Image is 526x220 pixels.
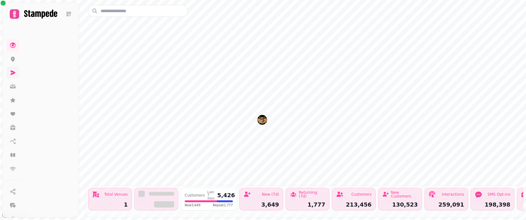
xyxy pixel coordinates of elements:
div: New (7d) [262,193,279,196]
div: Total Venues [104,193,128,196]
div: 3,649 [243,202,279,208]
div: Customers [185,193,205,197]
div: SMS Opt-ins [488,193,510,196]
span: Repeat 1,777 [213,203,233,208]
span: New 3,649 [185,203,200,208]
div: Map marker [257,115,267,127]
div: Customers [351,193,372,196]
div: Last 7 days [207,191,215,200]
div: 130,523 [382,202,418,208]
div: Interactions [442,193,464,196]
div: 198,398 [475,202,510,208]
div: 1 [92,202,128,208]
div: 5,426 [217,193,235,198]
div: Returning (7d) [299,191,325,198]
button: Coral Island [257,115,267,125]
div: New Customers [391,191,418,198]
div: 213,456 [336,202,372,208]
div: 1,777 [290,202,325,208]
div: 259,091 [428,202,464,208]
